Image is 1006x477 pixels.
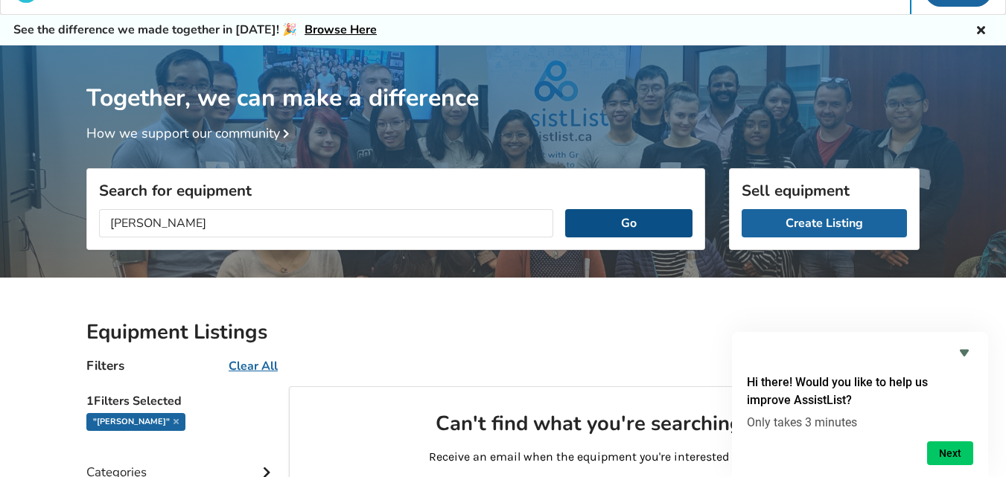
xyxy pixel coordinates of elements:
[229,358,278,374] u: Clear All
[86,357,124,374] h4: Filters
[86,45,920,113] h1: Together, we can make a difference
[927,441,973,465] button: Next question
[86,319,920,345] h2: Equipment Listings
[313,449,907,466] p: Receive an email when the equipment you're interested in is listed!
[13,22,377,38] h5: See the difference we made together in [DATE]! 🎉
[86,124,295,142] a: How we support our community
[955,344,973,362] button: Hide survey
[313,411,907,437] h2: Can't find what you're searching for?
[305,22,377,38] a: Browse Here
[747,415,973,429] p: Only takes 3 minutes
[742,209,907,237] a: Create Listing
[742,181,907,200] h3: Sell equipment
[747,344,973,465] div: Hi there! Would you like to help us improve AssistList?
[747,374,973,409] h2: Hi there! Would you like to help us improve AssistList?
[99,181,693,200] h3: Search for equipment
[565,209,693,237] button: Go
[86,386,277,413] h5: 1 Filters Selected
[86,413,185,431] div: "[PERSON_NAME]"
[99,209,553,237] input: I am looking for...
